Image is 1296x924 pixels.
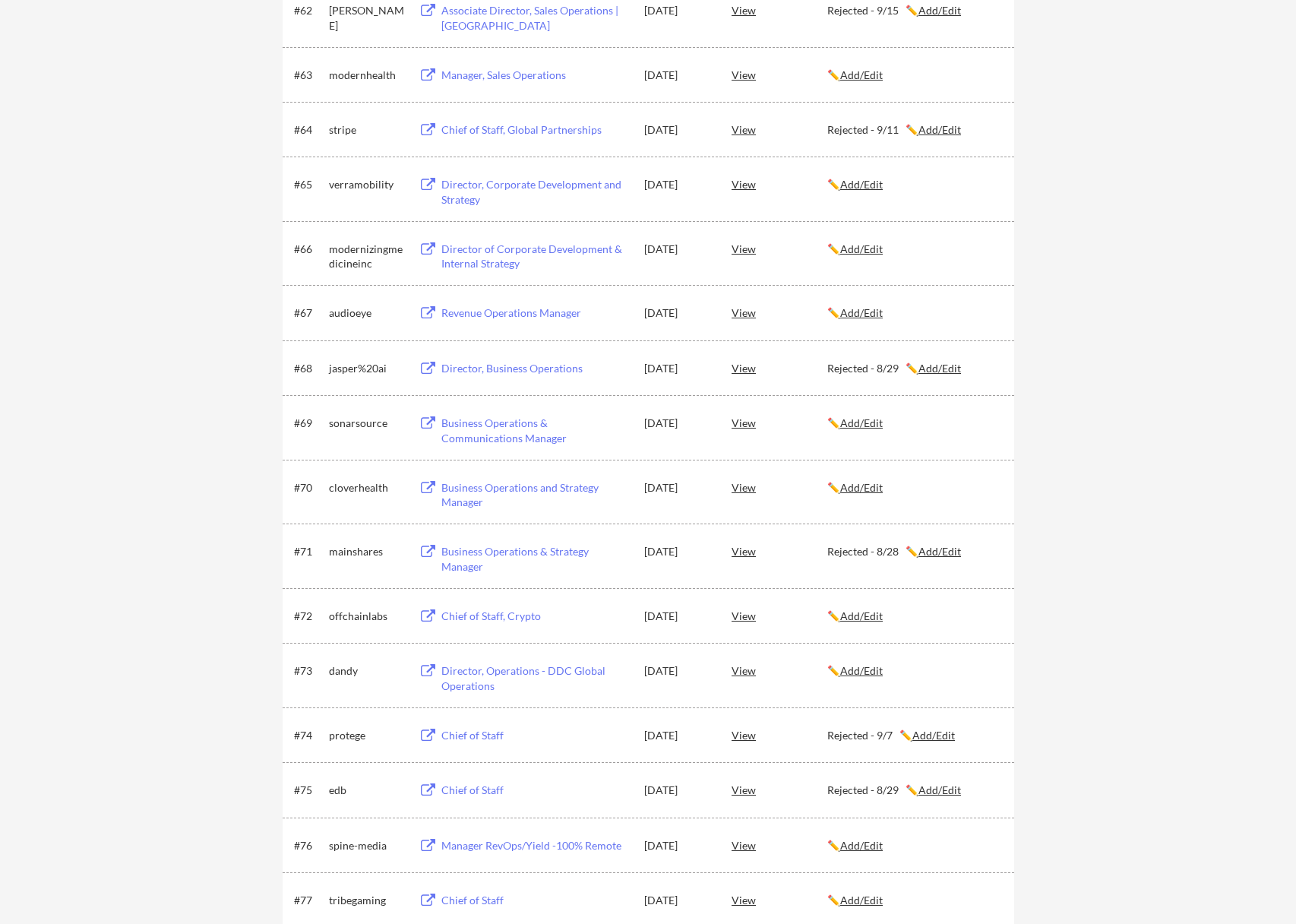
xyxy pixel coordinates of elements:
[840,664,883,677] u: Add/Edit
[732,831,827,859] div: View
[294,728,324,743] div: #74
[827,783,1000,798] div: Rejected - 8/29 ✏️
[827,68,1000,83] div: ✏️
[732,354,827,381] div: View
[329,177,405,192] div: verramobility
[918,545,961,558] u: Add/Edit
[644,838,711,853] div: [DATE]
[912,729,955,742] u: Add/Edit
[644,305,711,321] div: [DATE]
[441,609,630,624] div: Chief of Staff, Crypto
[329,663,405,679] div: dandy
[732,170,827,198] div: View
[441,663,630,693] div: Director, Operations - DDC Global Operations
[840,178,883,191] u: Add/Edit
[644,416,711,431] div: [DATE]
[732,886,827,913] div: View
[294,893,324,908] div: #77
[329,838,405,853] div: spine-media
[329,783,405,798] div: edb
[732,776,827,803] div: View
[441,305,630,321] div: Revenue Operations Manager
[732,537,827,565] div: View
[644,728,711,743] div: [DATE]
[294,663,324,679] div: #73
[840,839,883,852] u: Add/Edit
[441,838,630,853] div: Manager RevOps/Yield -100% Remote
[732,61,827,88] div: View
[441,242,630,271] div: Director of Corporate Development & Internal Strategy
[294,305,324,321] div: #67
[827,838,1000,853] div: ✏️
[644,361,711,376] div: [DATE]
[294,480,324,495] div: #70
[329,893,405,908] div: tribegaming
[441,783,630,798] div: Chief of Staff
[329,242,405,271] div: modernizingmedicineinc
[644,893,711,908] div: [DATE]
[827,893,1000,908] div: ✏️
[732,115,827,143] div: View
[329,728,405,743] div: protege
[827,609,1000,624] div: ✏️
[840,894,883,907] u: Add/Edit
[441,893,630,908] div: Chief of Staff
[329,305,405,321] div: audioeye
[827,3,1000,18] div: Rejected - 9/15 ✏️
[732,602,827,629] div: View
[644,544,711,559] div: [DATE]
[294,68,324,83] div: #63
[732,299,827,326] div: View
[732,657,827,684] div: View
[294,177,324,192] div: #65
[294,242,324,257] div: #66
[840,68,883,81] u: Add/Edit
[294,838,324,853] div: #76
[840,306,883,319] u: Add/Edit
[644,177,711,192] div: [DATE]
[329,544,405,559] div: mainshares
[732,409,827,436] div: View
[827,728,1000,743] div: Rejected - 9/7 ✏️
[644,3,711,18] div: [DATE]
[644,68,711,83] div: [DATE]
[827,305,1000,321] div: ✏️
[294,783,324,798] div: #75
[294,3,324,18] div: #62
[840,416,883,429] u: Add/Edit
[732,235,827,262] div: View
[644,783,711,798] div: [DATE]
[441,480,630,510] div: Business Operations and Strategy Manager
[294,609,324,624] div: #72
[918,783,961,796] u: Add/Edit
[329,3,405,33] div: [PERSON_NAME]
[827,663,1000,679] div: ✏️
[441,416,630,445] div: Business Operations & Communications Manager
[644,663,711,679] div: [DATE]
[294,544,324,559] div: #71
[329,416,405,431] div: sonarsource
[644,609,711,624] div: [DATE]
[732,473,827,501] div: View
[918,362,961,375] u: Add/Edit
[294,416,324,431] div: #69
[644,480,711,495] div: [DATE]
[441,177,630,207] div: Director, Corporate Development and Strategy
[329,480,405,495] div: cloverhealth
[329,122,405,138] div: stripe
[827,416,1000,431] div: ✏️
[827,544,1000,559] div: Rejected - 8/28 ✏️
[329,609,405,624] div: offchainlabs
[840,481,883,494] u: Add/Edit
[827,361,1000,376] div: Rejected - 8/29 ✏️
[294,122,324,138] div: #64
[294,361,324,376] div: #68
[827,480,1000,495] div: ✏️
[840,609,883,622] u: Add/Edit
[827,242,1000,257] div: ✏️
[918,123,961,136] u: Add/Edit
[918,4,961,17] u: Add/Edit
[840,242,883,255] u: Add/Edit
[329,361,405,376] div: jasper%20ai
[441,68,630,83] div: Manager, Sales Operations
